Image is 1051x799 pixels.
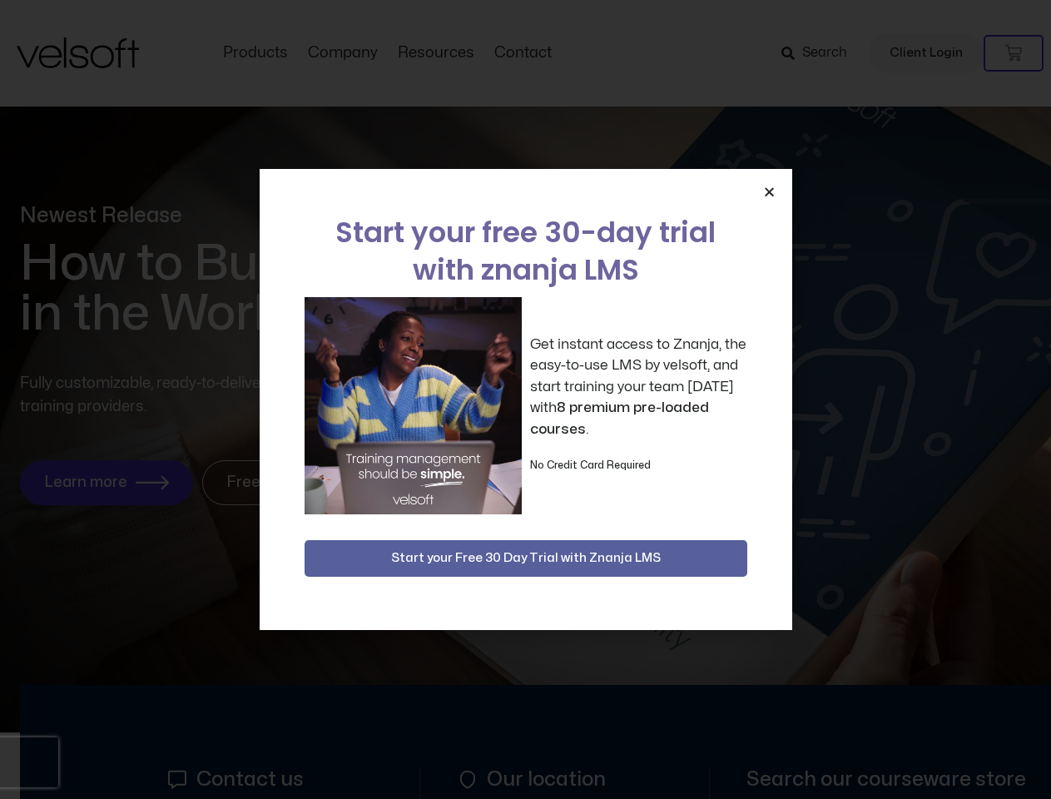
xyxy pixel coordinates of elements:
strong: No Credit Card Required [530,460,651,470]
h2: Start your free 30-day trial with znanja LMS [305,214,747,289]
strong: 8 premium pre-loaded courses [530,400,709,436]
a: Close [763,186,776,198]
p: Get instant access to Znanja, the easy-to-use LMS by velsoft, and start training your team [DATE]... [530,334,747,440]
span: Start your Free 30 Day Trial with Znanja LMS [391,548,661,568]
img: a woman sitting at her laptop dancing [305,297,522,514]
button: Start your Free 30 Day Trial with Znanja LMS [305,540,747,577]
